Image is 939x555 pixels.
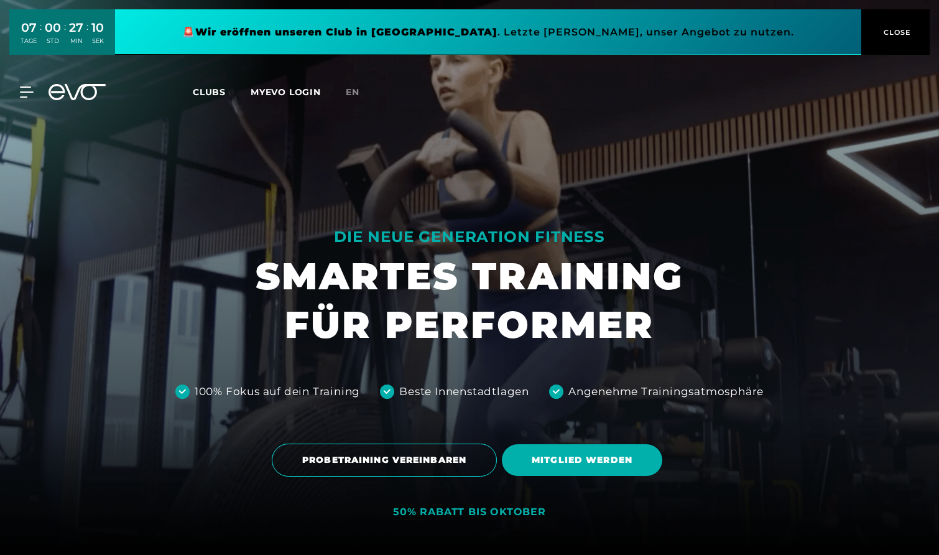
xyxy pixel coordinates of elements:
[346,86,359,98] span: en
[21,37,37,45] div: TAGE
[21,19,37,37] div: 07
[393,506,546,519] div: 50% RABATT BIS OKTOBER
[256,252,683,349] h1: SMARTES TRAINING FÜR PERFORMER
[861,9,930,55] button: CLOSE
[193,86,251,98] a: Clubs
[193,86,226,98] span: Clubs
[568,384,764,400] div: Angenehme Trainingsatmosphäre
[195,384,360,400] div: 100% Fokus auf dein Training
[69,19,83,37] div: 27
[86,20,88,53] div: :
[302,454,466,467] span: PROBETRAINING VEREINBAREN
[45,37,61,45] div: STD
[272,434,502,486] a: PROBETRAINING VEREINBAREN
[40,20,42,53] div: :
[251,86,321,98] a: MYEVO LOGIN
[532,454,632,467] span: MITGLIED WERDEN
[502,435,667,485] a: MITGLIED WERDEN
[64,20,66,53] div: :
[91,37,104,45] div: SEK
[256,227,683,247] div: DIE NEUE GENERATION FITNESS
[881,27,911,38] span: CLOSE
[69,37,83,45] div: MIN
[346,85,374,100] a: en
[45,19,61,37] div: 00
[399,384,529,400] div: Beste Innenstadtlagen
[91,19,104,37] div: 10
